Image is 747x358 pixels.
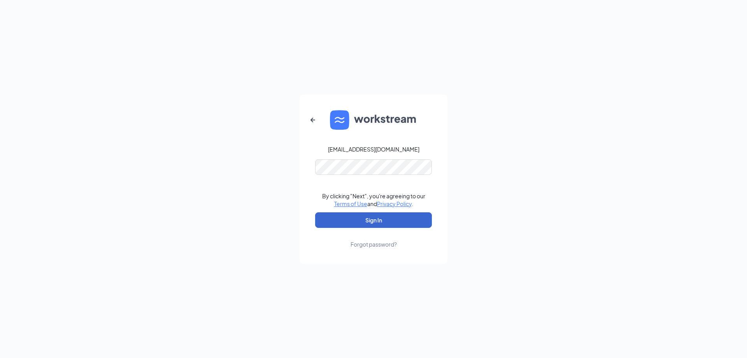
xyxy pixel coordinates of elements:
[377,200,412,207] a: Privacy Policy
[330,110,417,130] img: WS logo and Workstream text
[322,192,425,208] div: By clicking "Next", you're agreeing to our and .
[334,200,367,207] a: Terms of Use
[351,240,397,248] div: Forgot password?
[303,111,322,129] button: ArrowLeftNew
[315,212,432,228] button: Sign In
[351,228,397,248] a: Forgot password?
[328,145,419,153] div: [EMAIL_ADDRESS][DOMAIN_NAME]
[308,115,317,125] svg: ArrowLeftNew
